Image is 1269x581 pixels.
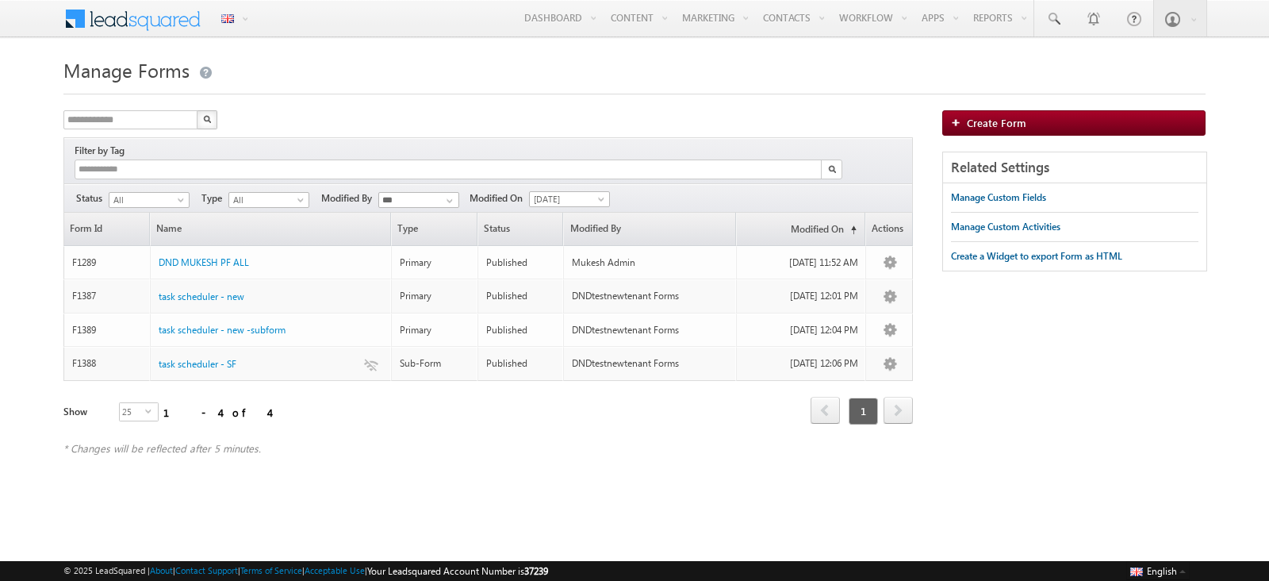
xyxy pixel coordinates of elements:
[72,256,143,270] div: F1289
[159,256,249,268] span: DND MUKESH PF ALL
[72,323,143,337] div: F1389
[745,356,858,371] div: [DATE] 12:06 PM
[1126,561,1190,580] button: English
[951,220,1060,234] div: Manage Custom Activities
[564,213,734,245] a: Modified By
[109,192,190,208] a: All
[572,356,729,371] div: DNDtestnewtenant Forms
[524,565,548,577] span: 37239
[828,165,836,173] img: Search
[400,289,470,303] div: Primary
[159,290,244,304] a: task scheduler - new
[438,193,458,209] a: Show All Items
[367,565,548,577] span: Your Leadsquared Account Number is
[72,289,143,303] div: F1387
[400,356,470,371] div: Sub-Form
[572,289,729,303] div: DNDtestnewtenant Forms
[400,256,470,270] div: Primary
[745,289,858,303] div: [DATE] 12:01 PM
[530,192,605,206] span: [DATE]
[175,565,238,575] a: Contact Support
[392,213,477,245] span: Type
[572,256,729,270] div: Mukesh Admin
[884,398,913,424] a: next
[72,356,143,371] div: F1388
[63,441,913,456] div: * Changes will be reflected after 5 minutes.
[486,356,557,371] div: Published
[63,564,548,579] span: © 2025 LeadSquared | | | | |
[951,117,967,127] img: add_icon.png
[811,398,840,424] a: prev
[145,407,158,414] span: select
[844,224,857,237] span: (sorted ascending)
[159,324,286,336] span: task scheduler - new -subform
[229,193,305,207] span: All
[228,192,309,208] a: All
[63,405,106,419] div: Show
[163,403,269,421] div: 1 - 4 of 4
[63,57,190,83] span: Manage Forms
[201,191,228,206] span: Type
[470,191,529,206] span: Modified On
[75,142,130,160] div: Filter by Tag
[203,115,211,123] img: Search
[109,193,185,207] span: All
[745,323,858,337] div: [DATE] 12:04 PM
[159,323,286,337] a: task scheduler - new -subform
[1147,565,1177,577] span: English
[478,213,563,245] span: Status
[151,213,390,245] a: Name
[951,183,1046,212] a: Manage Custom Fields
[240,565,302,575] a: Terms of Service
[159,290,244,302] span: task scheduler - new
[884,397,913,424] span: next
[64,213,149,245] a: Form Id
[811,397,840,424] span: prev
[305,565,365,575] a: Acceptable Use
[849,398,878,425] span: 1
[737,213,865,245] a: Modified On(sorted ascending)
[745,256,858,270] div: [DATE] 11:52 AM
[951,190,1046,205] div: Manage Custom Fields
[159,256,249,270] a: DND MUKESH PF ALL
[943,152,1206,183] div: Related Settings
[951,213,1060,241] a: Manage Custom Activities
[529,191,610,207] a: [DATE]
[866,213,912,245] span: Actions
[951,249,1122,264] div: Create a Widget to export Form as HTML
[486,256,557,270] div: Published
[159,358,236,370] span: task scheduler - SF
[572,323,729,337] div: DNDtestnewtenant Forms
[159,357,236,371] a: task scheduler - SF
[967,116,1026,129] span: Create Form
[486,323,557,337] div: Published
[76,191,109,206] span: Status
[150,565,173,575] a: About
[486,289,557,303] div: Published
[120,403,145,421] span: 25
[321,191,378,206] span: Modified By
[951,242,1122,271] a: Create a Widget to export Form as HTML
[400,323,470,337] div: Primary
